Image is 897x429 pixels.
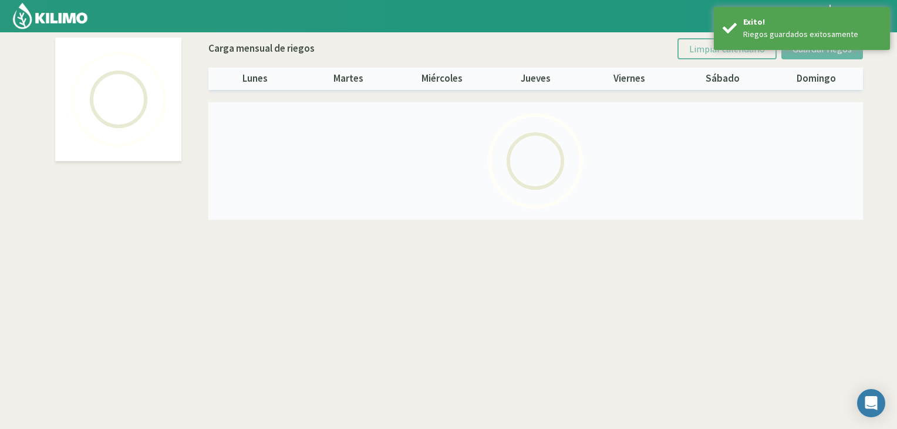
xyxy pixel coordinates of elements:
div: Riegos guardados exitosamente [743,28,881,41]
div: Open Intercom Messenger [857,389,885,417]
button: Limpiar calendario [677,38,777,59]
p: sábado [676,71,769,86]
p: Carga mensual de riegos [208,41,315,56]
span: Limpiar calendario [689,43,765,55]
p: miércoles [396,71,489,86]
img: Loading... [60,41,177,158]
p: domingo [770,71,863,86]
p: martes [302,71,395,86]
p: viernes [582,71,676,86]
p: lunes [208,71,302,86]
img: Loading... [477,102,594,220]
p: jueves [489,71,582,86]
img: Kilimo [12,2,89,30]
div: Exito! [743,16,881,28]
